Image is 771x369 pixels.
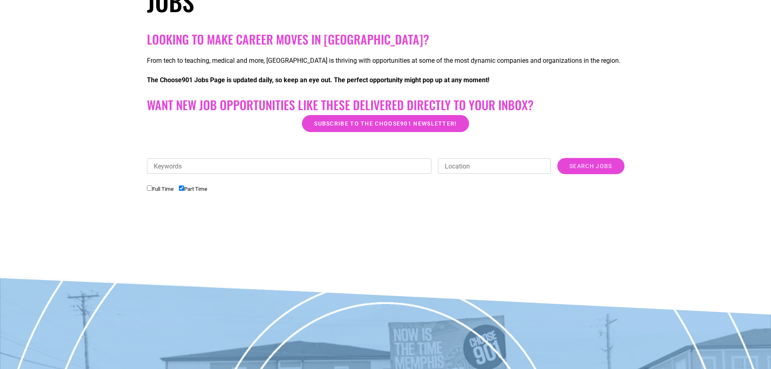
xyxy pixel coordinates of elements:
[438,158,551,174] input: Location
[147,76,489,84] strong: The Choose901 Jobs Page is updated daily, so keep an eye out. The perfect opportunity might pop u...
[147,186,152,191] input: Full Time
[147,32,624,47] h2: Looking to make career moves in [GEOGRAPHIC_DATA]?
[147,158,432,174] input: Keywords
[147,98,624,112] h2: Want New Job Opportunities like these Delivered Directly to your Inbox?
[302,115,469,132] a: Subscribe to the Choose901 newsletter!
[179,186,207,192] label: Part Time
[147,186,174,192] label: Full Time
[147,56,624,66] p: From tech to teaching, medical and more, [GEOGRAPHIC_DATA] is thriving with opportunities at some...
[179,186,184,191] input: Part Time
[557,158,624,174] input: Search Jobs
[314,121,457,126] span: Subscribe to the Choose901 newsletter!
